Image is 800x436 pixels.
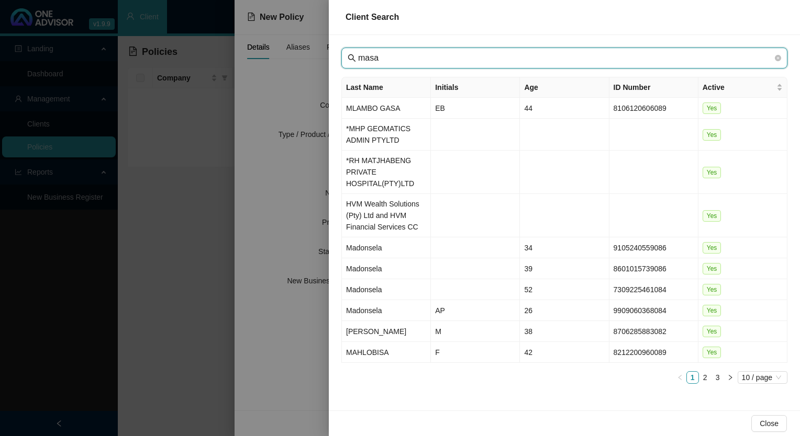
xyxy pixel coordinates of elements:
[760,418,779,429] span: Close
[727,374,734,381] span: right
[524,265,532,273] span: 39
[431,300,520,321] td: AP
[609,98,698,119] td: 8106120606089
[775,55,781,61] span: close-circle
[524,104,532,112] span: 44
[699,372,711,383] a: 2
[703,129,721,141] span: Yes
[742,372,783,383] span: 10 / page
[703,263,721,274] span: Yes
[712,372,724,383] a: 3
[751,415,787,432] button: Close
[342,342,431,363] td: MAHLOBISA
[431,77,520,98] th: Initials
[724,371,737,384] li: Next Page
[524,285,532,294] span: 52
[609,279,698,300] td: 7309225461084
[342,119,431,151] td: *MHP GEOMATICS ADMIN PTYLTD
[342,300,431,321] td: Madonsela
[775,53,781,63] span: close-circle
[346,13,399,21] span: Client Search
[342,237,431,258] td: Madonsela
[342,321,431,342] td: [PERSON_NAME]
[609,342,698,363] td: 8212200960089
[524,348,532,357] span: 42
[609,237,698,258] td: 9105240559086
[524,306,532,315] span: 26
[674,371,686,384] button: left
[703,102,721,114] span: Yes
[520,77,609,98] th: Age
[703,305,721,316] span: Yes
[609,258,698,279] td: 8601015739086
[342,77,431,98] th: Last Name
[431,342,520,363] td: F
[703,347,721,358] span: Yes
[698,77,787,98] th: Active
[348,54,356,62] span: search
[712,371,724,384] li: 3
[342,151,431,194] td: *RH MATJHABENG PRIVATE HOSPITAL(PTY)LTD
[358,52,773,64] input: Last Name
[703,242,721,254] span: Yes
[609,321,698,342] td: 8706285883082
[703,167,721,178] span: Yes
[431,98,520,119] td: EB
[677,374,683,381] span: left
[342,98,431,119] td: MLAMBO GASA
[703,284,721,295] span: Yes
[703,326,721,337] span: Yes
[524,327,532,336] span: 38
[674,371,686,384] li: Previous Page
[609,300,698,321] td: 9909060368084
[724,371,737,384] button: right
[342,194,431,237] td: HVM Wealth Solutions (Pty) Ltd and HVM Financial Services CC
[524,244,532,252] span: 34
[687,372,698,383] a: 1
[738,371,787,384] div: Page Size
[703,82,774,93] span: Active
[609,77,698,98] th: ID Number
[342,258,431,279] td: Madonsela
[342,279,431,300] td: Madonsela
[431,321,520,342] td: M
[703,210,721,222] span: Yes
[686,371,699,384] li: 1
